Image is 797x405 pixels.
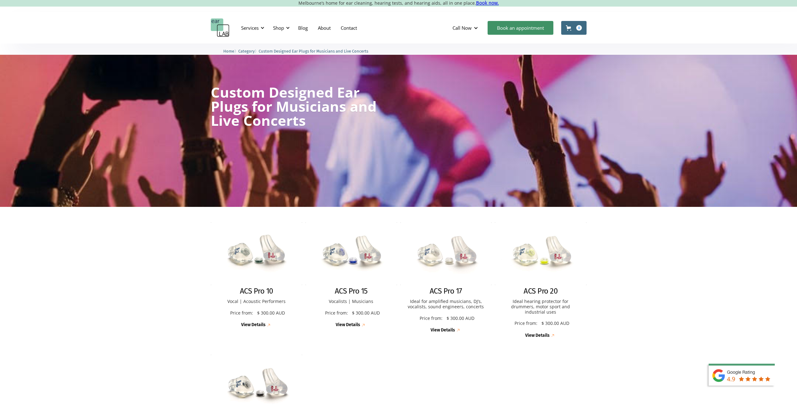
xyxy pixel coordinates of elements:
a: Blog [293,19,313,37]
a: Category [238,48,255,54]
div: 0 [576,25,582,31]
p: Price from: [228,310,256,316]
h2: ACS Pro 15 [335,287,368,296]
div: Call Now [448,18,484,37]
a: About [313,19,336,37]
a: Book an appointment [488,21,553,35]
p: Vocal | Acoustic Performers [217,299,296,304]
img: ACS Pro 10 [211,222,303,285]
h2: ACS Pro 10 [240,287,273,296]
span: Category [238,49,255,54]
p: Price from: [512,321,540,326]
p: $ 300.00 AUD [257,310,285,316]
div: View Details [525,333,550,338]
span: Home [223,49,234,54]
p: Price from: [417,316,445,321]
a: ACS Pro 15ACS Pro 15Vocalists | MusiciansPrice from:$ 300.00 AUDView Details [305,222,397,328]
div: Shop [269,18,292,37]
span: Custom Designed Ear Plugs for Musicians and Live Concerts [259,49,368,54]
p: $ 300.00 AUD [447,316,474,321]
div: Services [241,25,259,31]
li: 〉 [238,48,259,54]
a: ACS Pro 20ACS Pro 20Ideal hearing protector for drummers, motor sport and industrial usesPrice fr... [495,222,587,339]
p: Ideal hearing protector for drummers, motor sport and industrial uses [501,299,580,315]
a: Contact [336,19,362,37]
img: ACS Pro 15 [305,222,397,285]
p: Vocalists | Musicians [312,299,391,304]
div: Shop [273,25,284,31]
a: home [211,18,230,37]
a: ACS Pro 17ACS Pro 17Ideal for amplified musicians, DJ’s, vocalists, sound engineers, concertsPric... [400,222,492,333]
h1: Custom Designed Ear Plugs for Musicians and Live Concerts [211,85,377,127]
a: Custom Designed Ear Plugs for Musicians and Live Concerts [259,48,368,54]
a: Home [223,48,234,54]
div: View Details [336,322,360,328]
img: ACS Pro 20 [495,222,587,285]
h2: ACS Pro 20 [524,287,557,296]
p: Price from: [323,310,350,316]
a: Open cart [561,21,587,35]
div: Services [237,18,266,37]
li: 〉 [223,48,238,54]
p: $ 300.00 AUD [541,321,569,326]
p: $ 300.00 AUD [352,310,380,316]
div: View Details [431,328,455,333]
a: ACS Pro 10ACS Pro 10Vocal | Acoustic PerformersPrice from:$ 300.00 AUDView Details [211,222,303,328]
div: Call Now [453,25,472,31]
div: View Details [241,322,266,328]
h2: ACS Pro 17 [430,287,462,296]
img: ACS Pro 17 [400,222,492,285]
p: Ideal for amplified musicians, DJ’s, vocalists, sound engineers, concerts [406,299,486,310]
